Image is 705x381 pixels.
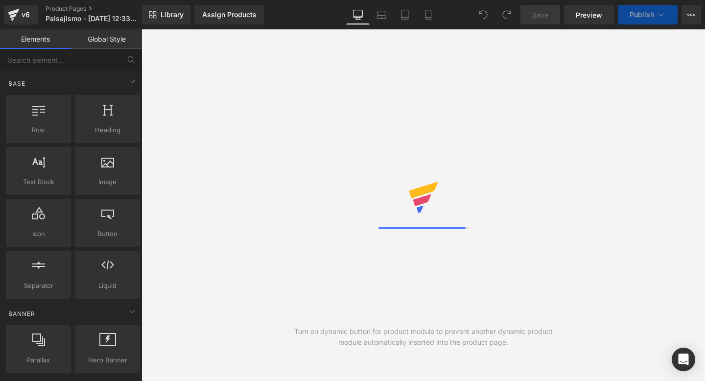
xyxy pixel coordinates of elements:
[78,229,137,239] span: Button
[576,10,602,20] span: Preview
[7,309,36,318] span: Banner
[78,125,137,135] span: Heading
[564,5,614,24] a: Preview
[393,5,417,24] a: Tablet
[630,11,654,19] span: Publish
[161,10,184,19] span: Library
[618,5,678,24] button: Publish
[7,79,26,88] span: Base
[497,5,517,24] button: Redo
[71,29,142,49] a: Global Style
[20,8,32,21] div: v6
[370,5,393,24] a: Laptop
[9,355,68,365] span: Parallax
[417,5,440,24] a: Mobile
[202,11,257,19] div: Assign Products
[473,5,493,24] button: Undo
[532,10,548,20] span: Save
[282,326,564,348] div: Turn on dynamic button for product module to prevent another dynamic product module automatically...
[681,5,701,24] button: More
[9,177,68,187] span: Text Block
[4,5,38,24] a: v6
[46,5,156,13] a: Product Pages
[346,5,370,24] a: Desktop
[78,281,137,291] span: Liquid
[78,355,137,365] span: Hero Banner
[78,177,137,187] span: Image
[46,15,137,23] span: Paisajismo - [DATE] 12:33:29
[9,229,68,239] span: Icon
[9,125,68,135] span: Row
[142,5,190,24] a: New Library
[9,281,68,291] span: Separator
[672,348,695,371] div: Open Intercom Messenger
